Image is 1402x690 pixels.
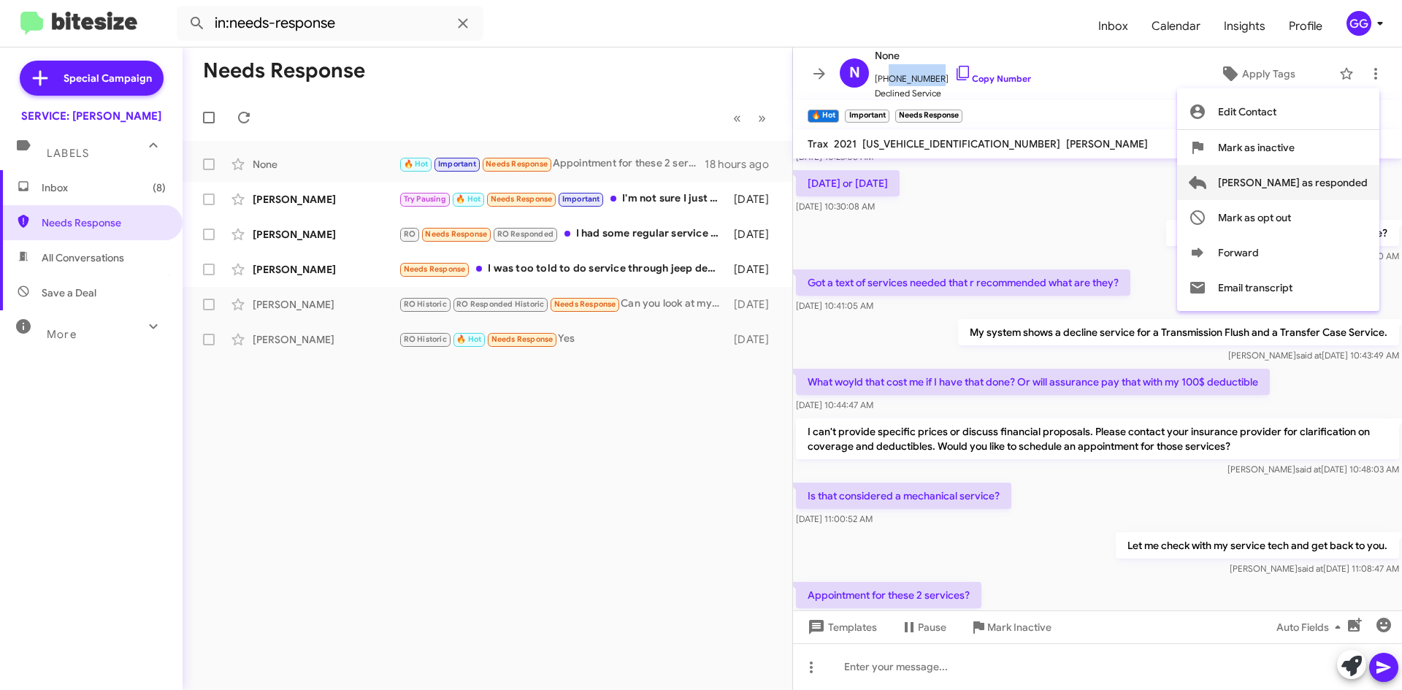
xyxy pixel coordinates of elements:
button: Email transcript [1177,270,1379,305]
span: Edit Contact [1218,94,1276,129]
span: Mark as inactive [1218,130,1295,165]
button: Forward [1177,235,1379,270]
span: [PERSON_NAME] as responded [1218,165,1368,200]
span: Mark as opt out [1218,200,1291,235]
